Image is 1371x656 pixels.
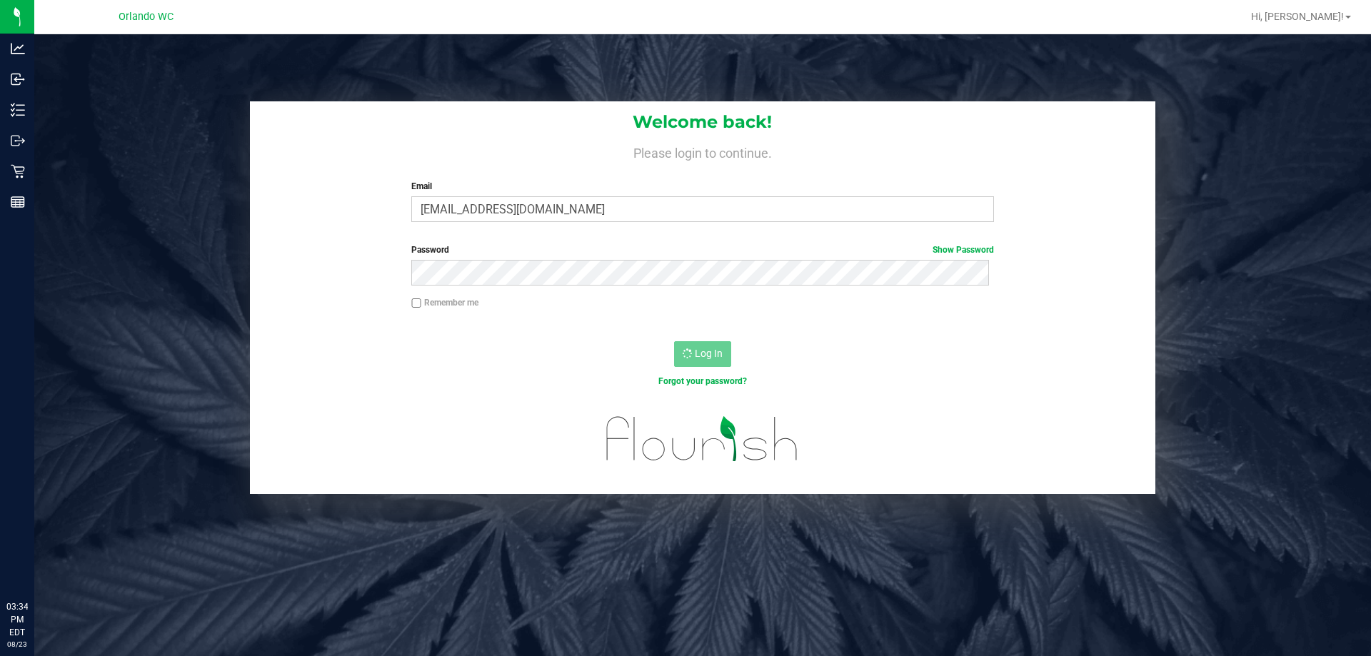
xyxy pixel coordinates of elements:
[411,298,421,308] input: Remember me
[250,143,1155,160] h4: Please login to continue.
[411,180,993,193] label: Email
[933,245,994,255] a: Show Password
[11,195,25,209] inline-svg: Reports
[250,113,1155,131] h1: Welcome back!
[411,296,478,309] label: Remember me
[11,41,25,56] inline-svg: Analytics
[411,245,449,255] span: Password
[11,164,25,178] inline-svg: Retail
[674,341,731,367] button: Log In
[6,639,28,650] p: 08/23
[658,376,747,386] a: Forgot your password?
[119,11,174,23] span: Orlando WC
[11,72,25,86] inline-svg: Inbound
[11,133,25,148] inline-svg: Outbound
[6,600,28,639] p: 03:34 PM EDT
[589,403,815,475] img: flourish_logo.svg
[1251,11,1344,22] span: Hi, [PERSON_NAME]!
[11,103,25,117] inline-svg: Inventory
[695,348,723,359] span: Log In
